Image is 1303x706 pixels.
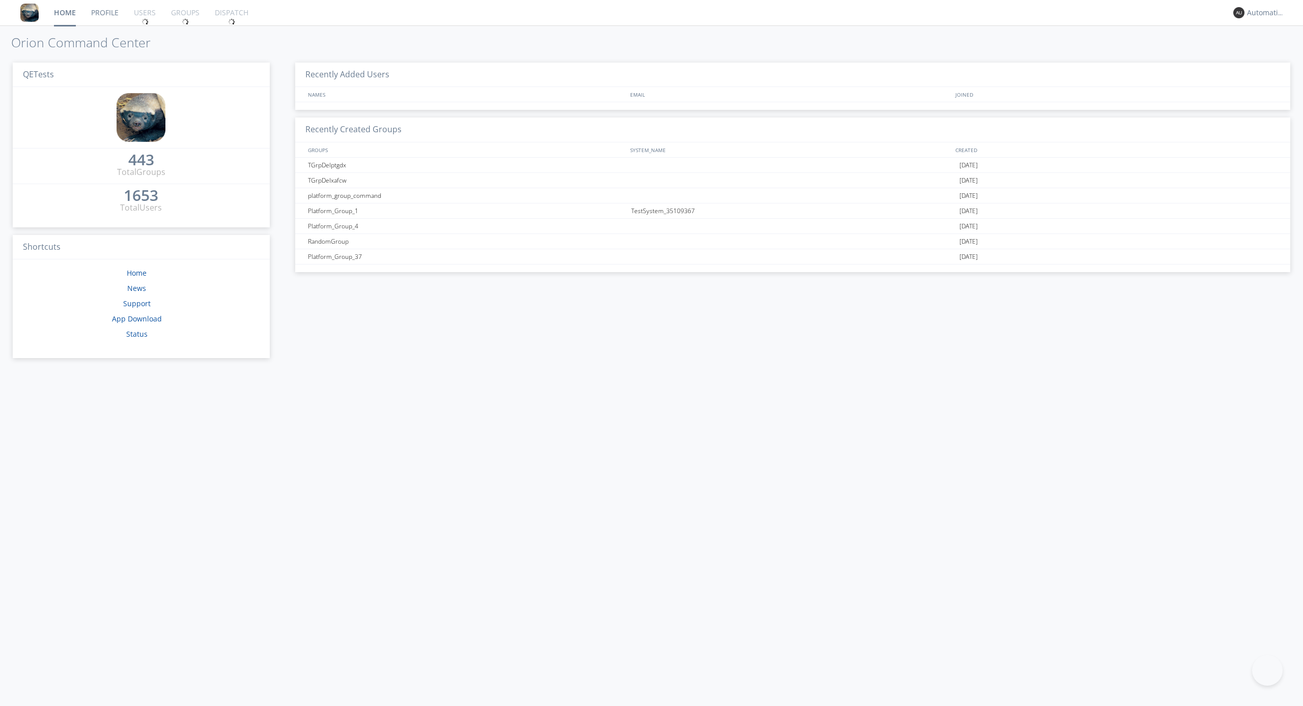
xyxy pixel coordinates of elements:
[295,203,1290,219] a: Platform_Group_1TestSystem_35109367[DATE]
[305,158,629,172] div: TGrpDelptgdx
[228,18,235,25] img: spin.svg
[295,188,1290,203] a: platform_group_command[DATE]
[295,117,1290,142] h3: Recently Created Groups
[124,190,158,202] a: 1653
[628,87,953,102] div: EMAIL
[117,166,165,178] div: Total Groups
[959,219,978,234] span: [DATE]
[295,234,1290,249] a: RandomGroup[DATE]
[305,219,629,233] div: Platform_Group_4
[1233,7,1244,18] img: 373638.png
[1247,8,1285,18] div: Automation+0004
[305,203,629,218] div: Platform_Group_1
[128,155,154,166] a: 443
[953,142,1280,157] div: CREATED
[117,93,165,142] img: 8ff700cf5bab4eb8a436322861af2272
[126,329,148,339] a: Status
[305,234,629,249] div: RandomGroup
[959,234,978,249] span: [DATE]
[182,18,189,25] img: spin.svg
[959,249,978,264] span: [DATE]
[295,173,1290,188] a: TGrpDelxafcw[DATE]
[305,142,625,157] div: GROUPS
[127,283,146,293] a: News
[127,268,147,278] a: Home
[13,235,270,260] h3: Shortcuts
[295,249,1290,264] a: Platform_Group_37[DATE]
[20,4,39,22] img: 8ff700cf5bab4eb8a436322861af2272
[305,87,625,102] div: NAMES
[305,188,629,203] div: platform_group_command
[141,18,149,25] img: spin.svg
[959,188,978,203] span: [DATE]
[295,219,1290,234] a: Platform_Group_4[DATE]
[305,249,629,264] div: Platform_Group_37
[295,63,1290,87] h3: Recently Added Users
[128,155,154,165] div: 443
[953,87,1280,102] div: JOINED
[959,173,978,188] span: [DATE]
[959,158,978,173] span: [DATE]
[124,190,158,200] div: 1653
[305,173,629,188] div: TGrpDelxafcw
[628,142,953,157] div: SYSTEM_NAME
[120,202,162,214] div: Total Users
[1252,655,1283,686] iframe: Toggle Customer Support
[295,158,1290,173] a: TGrpDelptgdx[DATE]
[23,69,54,80] span: QETests
[959,203,978,219] span: [DATE]
[123,299,151,308] a: Support
[112,314,162,323] a: App Download
[629,203,957,218] div: TestSystem_35109367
